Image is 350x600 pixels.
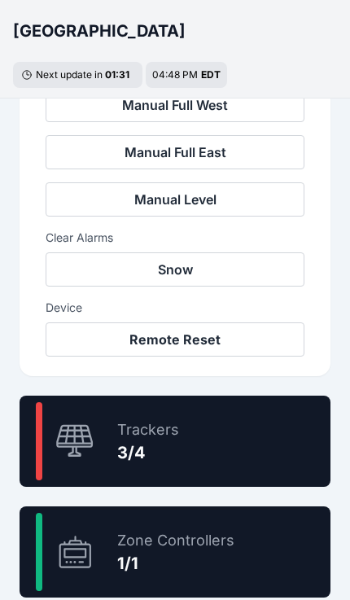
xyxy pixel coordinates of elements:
[46,230,304,246] h3: Clear Alarms
[46,322,304,357] button: Remote Reset
[117,529,234,552] div: Zone Controllers
[46,300,304,316] h3: Device
[152,68,198,81] span: 04:48 PM
[36,68,103,81] span: Next update in
[117,441,179,464] div: 3/4
[46,182,304,217] button: Manual Level
[13,20,186,42] h3: [GEOGRAPHIC_DATA]
[46,88,304,122] button: Manual Full West
[46,135,304,169] button: Manual Full East
[117,418,179,441] div: Trackers
[13,10,337,52] nav: Breadcrumb
[20,396,330,487] a: Trackers3/4
[117,552,234,575] div: 1/1
[20,506,330,598] a: Zone Controllers1/1
[105,68,134,81] div: 01 : 31
[201,68,221,81] span: EDT
[46,252,304,287] button: Snow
